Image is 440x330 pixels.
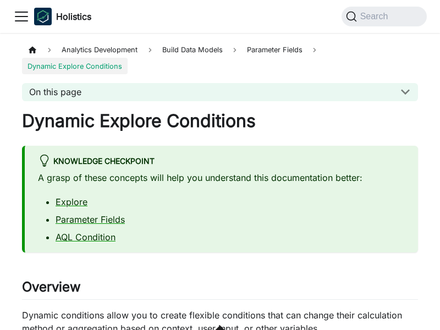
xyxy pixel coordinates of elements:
[56,10,91,23] b: Holistics
[22,42,43,58] a: Home page
[34,8,52,25] img: Holistics
[22,83,418,101] button: On this page
[56,42,143,58] span: Analytics Development
[56,214,125,225] a: Parameter Fields
[241,42,308,58] a: Parameter Fields
[22,110,418,132] h1: Dynamic Explore Conditions
[13,8,30,25] button: Toggle navigation bar
[357,12,395,21] span: Search
[22,58,128,74] span: Dynamic Explore Conditions
[22,279,418,300] h2: Overview
[38,171,405,184] p: A grasp of these concepts will help you understand this documentation better:
[157,42,228,58] span: Build Data Models
[34,8,91,25] a: HolisticsHolisticsHolistics
[342,7,427,26] button: Search (Command+K)
[56,196,87,207] a: Explore
[38,155,405,169] div: knowledge checkpoint
[247,46,302,54] span: Parameter Fields
[22,42,418,74] nav: Breadcrumbs
[56,232,116,243] a: AQL Condition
